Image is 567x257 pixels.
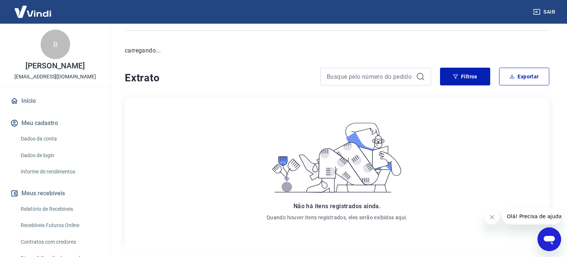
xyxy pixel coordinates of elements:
p: [EMAIL_ADDRESS][DOMAIN_NAME] [14,73,96,81]
iframe: Mensagem da empresa [502,208,561,224]
h4: Extrato [125,71,312,85]
iframe: Botão para abrir a janela de mensagens [537,227,561,251]
span: Não há itens registrados ainda. [293,203,381,210]
button: Exportar [499,68,549,85]
a: Início [9,93,102,109]
span: Olá! Precisa de ajuda? [4,5,62,11]
a: Dados de login [18,148,102,163]
iframe: Fechar mensagem [485,210,499,224]
a: Relatório de Recebíveis [18,202,102,217]
div: B [41,30,70,59]
button: Filtros [440,68,490,85]
a: Informe de rendimentos [18,164,102,179]
a: Contratos com credores [18,234,102,250]
a: Recebíveis Futuros Online [18,218,102,233]
p: [PERSON_NAME] [25,62,85,70]
input: Busque pelo número do pedido [327,71,413,82]
button: Meus recebíveis [9,185,102,202]
p: Quando houver itens registrados, eles serão exibidos aqui. [267,214,408,221]
p: carregando... [125,46,549,55]
img: Vindi [9,0,57,23]
a: Dados da conta [18,131,102,146]
button: Meu cadastro [9,115,102,131]
button: Sair [532,5,558,19]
